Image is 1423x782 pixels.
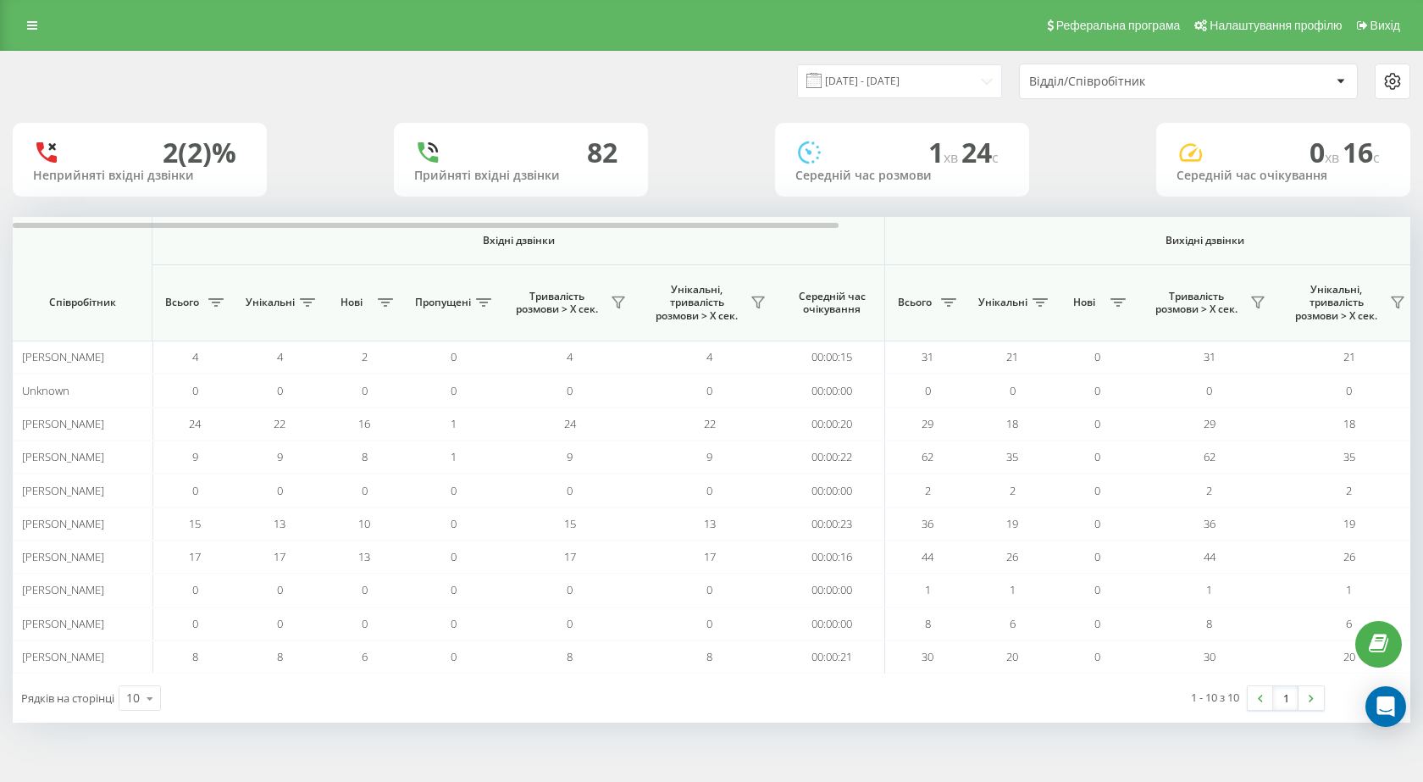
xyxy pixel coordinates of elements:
span: 0 [1094,649,1100,664]
div: 2 (2)% [163,136,236,169]
span: [PERSON_NAME] [22,516,104,531]
span: 0 [1094,349,1100,364]
span: 0 [706,616,712,631]
span: 0 [451,549,457,564]
span: 36 [922,516,933,531]
span: 13 [358,549,370,564]
span: 0 [1094,483,1100,498]
span: 4 [277,349,283,364]
span: Унікальні [246,296,295,309]
span: Нові [1063,296,1105,309]
a: 1 [1273,686,1298,710]
span: 17 [564,549,576,564]
span: 4 [192,349,198,364]
span: 30 [922,649,933,664]
span: c [992,148,999,167]
span: 44 [922,549,933,564]
span: 0 [451,483,457,498]
span: Unknown [22,383,69,398]
span: Реферальна програма [1056,19,1181,32]
span: Тривалість розмови > Х сек. [1148,290,1245,316]
span: 9 [567,449,573,464]
span: 0 [567,582,573,597]
span: 0 [1094,416,1100,431]
span: 0 [192,483,198,498]
span: 19 [1343,516,1355,531]
span: [PERSON_NAME] [22,582,104,597]
span: 0 [1094,549,1100,564]
span: 24 [961,134,999,170]
span: 19 [1006,516,1018,531]
div: Середній час очікування [1177,169,1390,183]
span: Рядків на сторінці [21,690,114,706]
span: 10 [358,516,370,531]
span: 8 [362,449,368,464]
span: 0 [451,516,457,531]
span: 15 [189,516,201,531]
span: [PERSON_NAME] [22,449,104,464]
span: 30 [1204,649,1215,664]
span: 24 [564,416,576,431]
span: 1 [1010,582,1016,597]
span: Середній час очікування [792,290,872,316]
span: Всього [161,296,203,309]
span: 18 [1343,416,1355,431]
span: 0 [362,616,368,631]
span: 1 [451,449,457,464]
span: 1 [451,416,457,431]
span: 0 [1094,582,1100,597]
span: 36 [1204,516,1215,531]
span: 0 [277,582,283,597]
td: 00:00:22 [779,441,885,474]
span: 18 [1006,416,1018,431]
span: 20 [1006,649,1018,664]
span: 8 [192,649,198,664]
td: 00:00:00 [779,607,885,641]
span: 29 [1204,416,1215,431]
td: 00:00:00 [779,374,885,407]
span: 8 [567,649,573,664]
span: 9 [192,449,198,464]
span: 0 [706,483,712,498]
span: 1 [1206,582,1212,597]
span: 0 [192,616,198,631]
span: 17 [274,549,285,564]
span: 2 [1206,483,1212,498]
span: 0 [706,582,712,597]
span: 0 [1010,383,1016,398]
span: 0 [192,383,198,398]
span: Унікальні [978,296,1027,309]
span: 0 [362,582,368,597]
span: 0 [1206,383,1212,398]
span: 8 [706,649,712,664]
span: 16 [358,416,370,431]
span: хв [1325,148,1343,167]
div: Середній час розмови [795,169,1009,183]
div: 10 [126,690,140,707]
span: 62 [922,449,933,464]
span: Співробітник [27,296,137,309]
span: 1 [1346,582,1352,597]
span: 21 [1343,349,1355,364]
span: Нові [330,296,373,309]
span: 17 [189,549,201,564]
span: 0 [362,383,368,398]
span: 22 [704,416,716,431]
span: 0 [1094,383,1100,398]
span: 0 [1309,134,1343,170]
td: 00:00:21 [779,641,885,674]
td: 00:00:15 [779,341,885,374]
span: 0 [277,483,283,498]
span: 0 [1346,383,1352,398]
span: 0 [362,483,368,498]
span: 29 [922,416,933,431]
span: 1 [928,134,961,170]
span: [PERSON_NAME] [22,649,104,664]
span: 2 [925,483,931,498]
span: 0 [192,582,198,597]
span: 26 [1006,549,1018,564]
span: 9 [706,449,712,464]
span: 26 [1343,549,1355,564]
td: 00:00:00 [779,574,885,607]
td: 00:00:16 [779,541,885,574]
